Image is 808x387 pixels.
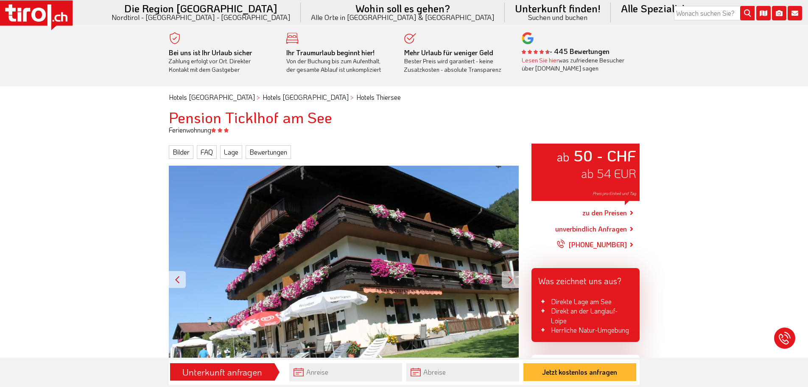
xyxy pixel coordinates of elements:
[197,145,217,159] a: FAQ
[286,48,375,57] b: Ihr Traumurlaub beginnt hier!
[169,93,255,102] a: Hotels [GEOGRAPHIC_DATA]
[289,363,402,381] input: Anreise
[523,363,636,381] button: Jetzt kostenlos anfragen
[557,234,627,255] a: [PHONE_NUMBER]
[169,48,274,74] div: Zahlung erfolgt vor Ort. Direkter Kontakt mit dem Gastgeber
[522,32,534,44] img: google
[538,297,633,306] li: Direkte Lage am See
[169,109,640,126] h1: Pension Ticklhof am See
[112,14,291,21] small: Nordtirol - [GEOGRAPHIC_DATA] - [GEOGRAPHIC_DATA]
[674,6,755,20] input: Wonach suchen Sie?
[522,56,627,73] div: was zufriedene Besucher über [DOMAIN_NAME] sagen
[169,145,193,159] a: Bilder
[531,268,640,290] div: Was zeichnet uns aus?
[555,224,627,234] a: unverbindlich Anfragen
[593,191,636,196] span: Preis pro Einheit und Tag
[169,48,252,57] b: Bei uns ist Ihr Urlaub sicher
[263,93,349,102] a: Hotels [GEOGRAPHIC_DATA]
[531,355,640,377] div: Unsere Stärken
[772,6,786,20] i: Fotogalerie
[515,14,601,21] small: Suchen und buchen
[246,145,291,159] a: Bewertungen
[582,203,627,224] a: zu den Preisen
[788,6,802,20] i: Kontakt
[756,6,771,20] i: Karte öffnen
[286,48,391,74] div: Von der Buchung bis zum Aufenthalt, der gesamte Ablauf ist unkompliziert
[522,56,559,64] a: Lesen Sie hier
[311,14,495,21] small: Alle Orte in [GEOGRAPHIC_DATA] & [GEOGRAPHIC_DATA]
[404,48,493,57] b: Mehr Urlaub für weniger Geld
[406,363,519,381] input: Abreise
[404,48,509,74] div: Bester Preis wird garantiert - keine Zusatzkosten - absolute Transparenz
[538,325,633,335] li: Herrliche Natur-Umgebung
[173,365,272,379] div: Unterkunft anfragen
[522,47,609,56] b: - 445 Bewertungen
[356,93,401,102] a: Hotels Thiersee
[573,145,636,165] strong: 50 - CHF
[581,166,636,181] span: ab 54 EUR
[538,306,633,325] li: Direkt an der Langlauf-Loipe
[556,149,570,164] small: ab
[220,145,242,159] a: Lage
[162,125,646,135] div: Ferienwohnung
